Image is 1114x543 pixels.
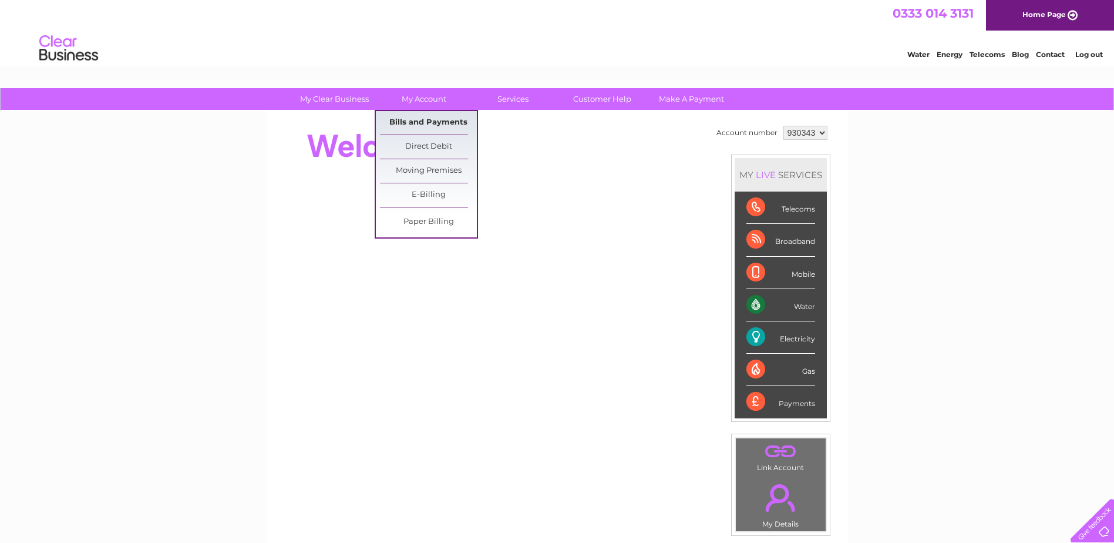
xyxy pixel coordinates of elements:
[714,123,780,143] td: Account number
[380,183,477,207] a: E-Billing
[735,438,826,475] td: Link Account
[465,88,561,110] a: Services
[937,50,962,59] a: Energy
[1036,50,1065,59] a: Contact
[746,321,815,354] div: Electricity
[739,441,823,462] a: .
[643,88,740,110] a: Make A Payment
[735,474,826,532] td: My Details
[735,158,827,192] div: MY SERVICES
[375,88,472,110] a: My Account
[739,477,823,518] a: .
[286,88,383,110] a: My Clear Business
[1012,50,1029,59] a: Blog
[753,169,778,180] div: LIVE
[380,159,477,183] a: Moving Premises
[746,192,815,224] div: Telecoms
[380,135,477,159] a: Direct Debit
[907,50,930,59] a: Water
[554,88,651,110] a: Customer Help
[746,257,815,289] div: Mobile
[1075,50,1103,59] a: Log out
[380,111,477,135] a: Bills and Payments
[746,386,815,418] div: Payments
[380,210,477,234] a: Paper Billing
[746,354,815,386] div: Gas
[746,224,815,256] div: Broadband
[970,50,1005,59] a: Telecoms
[39,31,99,66] img: logo.png
[893,6,974,21] a: 0333 014 3131
[746,289,815,321] div: Water
[280,6,835,57] div: Clear Business is a trading name of Verastar Limited (registered in [GEOGRAPHIC_DATA] No. 3667643...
